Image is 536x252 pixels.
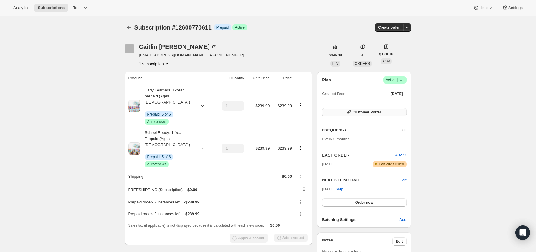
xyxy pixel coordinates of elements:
[395,152,406,158] button: #9277
[322,108,406,116] button: Customer Portal
[396,239,403,244] span: Edit
[140,130,195,167] div: School Ready: 1-Year Prepaid (Ages [DEMOGRAPHIC_DATA])
[278,146,292,151] span: $239.99
[322,161,334,167] span: [DATE]
[358,51,367,59] button: 4
[322,187,343,191] span: [DATE] ·
[186,187,197,193] span: - $0.00
[128,199,292,205] div: Prepaid order - 2 instances left
[10,4,33,12] button: Analytics
[184,211,199,217] span: - $239.99
[140,87,195,125] div: Early Learners: 1-Year prepaid (Ages [DEMOGRAPHIC_DATA])
[470,4,497,12] button: Help
[479,5,487,10] span: Help
[322,177,400,183] h2: NEXT BILLING DATE
[214,72,246,85] th: Quantity
[392,237,407,246] button: Edit
[147,112,171,117] span: Prepaid: 5 of 6
[128,187,292,193] div: FREESHIPPING (Subscription)
[355,62,370,66] span: ORDERS
[128,100,140,112] img: product img
[69,4,92,12] button: Tools
[128,142,140,155] img: product img
[353,110,381,115] span: Customer Portal
[139,61,170,67] button: Product actions
[322,237,392,246] h3: Notes
[34,4,68,12] button: Subscriptions
[147,119,166,124] span: Autorenews
[322,217,399,223] h6: Batching Settings
[322,137,349,141] span: Every 2 months
[282,174,292,179] span: $0.00
[73,5,82,10] span: Tools
[125,44,134,53] span: Caitlin Canniff
[499,4,526,12] button: Settings
[396,215,410,225] button: Add
[387,90,407,98] button: [DATE]
[246,72,271,85] th: Unit Price
[255,104,270,108] span: $239.99
[235,25,245,30] span: Active
[400,177,406,183] button: Edit
[322,198,406,207] button: Order now
[38,5,65,10] span: Subscriptions
[271,72,293,85] th: Price
[332,184,347,194] button: Skip
[325,51,346,59] button: $496.38
[336,186,343,192] span: Skip
[395,153,406,157] a: #9277
[322,152,395,158] h2: LAST ORDER
[322,91,345,97] span: Created Date
[379,51,393,57] span: $124.10
[255,146,270,151] span: $239.99
[515,225,530,240] div: Open Intercom Messenger
[128,223,264,228] span: Sales tax (if applicable) is not displayed because it is calculated with each new order.
[125,72,214,85] th: Product
[125,170,214,183] th: Shipping
[134,24,212,31] span: Subscription #12600770611
[128,211,292,217] div: Prepaid order - 2 instances left
[13,5,29,10] span: Analytics
[378,25,400,30] span: Create order
[216,25,229,30] span: Prepaid
[147,155,171,159] span: Prepaid: 5 of 6
[399,217,406,223] span: Add
[139,44,217,50] div: Caitlin [PERSON_NAME]
[332,62,339,66] span: LTV
[391,91,403,96] span: [DATE]
[278,104,292,108] span: $239.99
[147,162,166,167] span: Autorenews
[508,5,523,10] span: Settings
[125,23,133,32] button: Subscriptions
[329,53,342,58] span: $496.38
[397,78,398,82] span: |
[322,77,331,83] h2: Plan
[270,223,280,228] span: $0.00
[361,53,363,58] span: 4
[375,23,403,32] button: Create order
[184,199,199,205] span: - $239.99
[355,200,373,205] span: Order now
[139,52,244,58] span: [EMAIL_ADDRESS][DOMAIN_NAME] · [PHONE_NUMBER]
[382,59,390,63] span: AOV
[295,102,305,109] button: Product actions
[295,172,305,179] button: Shipping actions
[379,162,404,167] span: Partially fulfilled
[295,145,305,151] button: Product actions
[386,77,404,83] span: Active
[322,127,400,133] h2: FREQUENCY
